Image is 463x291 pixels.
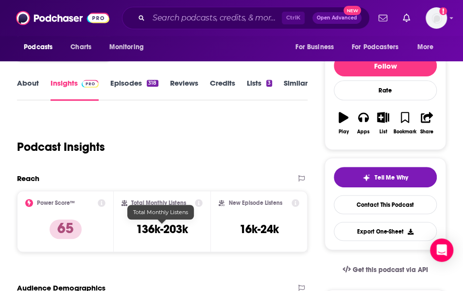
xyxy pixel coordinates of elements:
[399,10,414,26] a: Show notifications dropdown
[51,78,99,101] a: InsightsPodchaser Pro
[102,38,156,56] button: open menu
[210,78,235,101] a: Credits
[228,200,282,206] h2: New Episode Listens
[70,40,91,54] span: Charts
[393,106,417,141] button: Bookmark
[379,129,387,135] div: List
[133,209,188,216] span: Total Monthly Listens
[284,78,308,101] a: Similar
[131,200,186,206] h2: Total Monthly Listens
[247,78,272,101] a: Lists3
[37,200,75,206] h2: Power Score™
[417,40,434,54] span: More
[17,78,39,101] a: About
[317,16,357,20] span: Open Advanced
[374,174,408,182] span: Tell Me Why
[357,129,370,135] div: Apps
[426,7,447,29] span: Logged in as gmalloy
[334,80,437,100] div: Rate
[170,78,198,101] a: Reviews
[17,140,105,154] h1: Podcast Insights
[426,7,447,29] button: Show profile menu
[439,7,447,15] svg: Add a profile image
[282,12,305,24] span: Ctrl K
[17,174,39,183] h2: Reach
[420,129,433,135] div: Share
[64,38,97,56] a: Charts
[362,174,370,182] img: tell me why sparkle
[295,40,334,54] span: For Business
[147,80,158,87] div: 318
[334,167,437,187] button: tell me why sparkleTell Me Why
[122,7,370,29] div: Search podcasts, credits, & more...
[345,38,412,56] button: open menu
[343,6,361,15] span: New
[17,38,65,56] button: open menu
[50,219,82,239] p: 65
[334,222,437,241] button: Export One-Sheet
[426,7,447,29] img: User Profile
[394,129,416,135] div: Bookmark
[334,106,354,141] button: Play
[110,78,158,101] a: Episodes318
[375,10,391,26] a: Show notifications dropdown
[339,129,349,135] div: Play
[411,38,446,56] button: open menu
[149,10,282,26] input: Search podcasts, credits, & more...
[239,222,278,236] h3: 16k-24k
[352,40,398,54] span: For Podcasters
[335,258,436,282] a: Get this podcast via API
[16,9,109,27] img: Podchaser - Follow, Share and Rate Podcasts
[266,80,272,87] div: 3
[417,106,437,141] button: Share
[136,222,188,236] h3: 136k-203k
[430,238,453,262] div: Open Intercom Messenger
[289,38,346,56] button: open menu
[334,55,437,76] button: Follow
[109,40,143,54] span: Monitoring
[373,106,393,141] button: List
[353,266,428,274] span: Get this podcast via API
[354,106,374,141] button: Apps
[312,12,361,24] button: Open AdvancedNew
[24,40,52,54] span: Podcasts
[334,195,437,214] a: Contact This Podcast
[82,80,99,88] img: Podchaser Pro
